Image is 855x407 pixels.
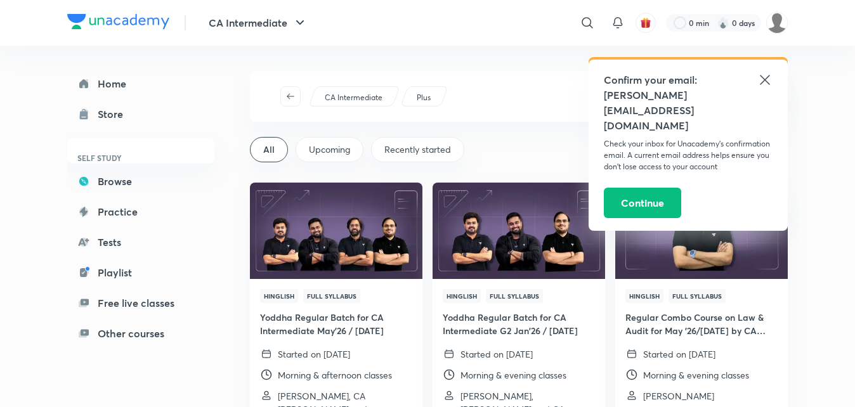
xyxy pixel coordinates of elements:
[260,289,298,303] span: Hinglish
[67,229,214,255] a: Tests
[766,12,788,34] img: nidhi
[643,389,714,403] p: Ankit Oberoi
[604,138,773,172] p: Check your inbox for Unacademy’s confirmation email. A current email address helps ensure you don...
[415,92,433,103] a: Plus
[643,347,715,361] p: Started on [DATE]
[67,290,214,316] a: Free live classes
[67,169,214,194] a: Browse
[604,72,773,87] h5: Confirm your email:
[67,14,169,29] img: Company Logo
[263,143,275,156] span: All
[486,289,543,303] span: Full Syllabus
[67,14,169,32] a: Company Logo
[636,13,656,33] button: avatar
[201,10,315,36] button: CA Intermediate
[260,311,412,337] h4: Yoddha Regular Batch for CA Intermediate May'26 / [DATE]
[323,92,385,103] a: CA Intermediate
[460,368,566,382] p: Morning & evening classes
[431,181,606,280] img: Thumbnail
[384,143,451,156] span: Recently started
[460,347,533,361] p: Started on [DATE]
[67,321,214,346] a: Other courses
[604,87,773,133] h5: [PERSON_NAME][EMAIL_ADDRESS][DOMAIN_NAME]
[67,71,214,96] a: Home
[67,147,214,169] h6: SELF STUDY
[643,368,749,382] p: Morning & evening classes
[625,289,663,303] span: Hinglish
[443,311,595,337] h4: Yoddha Regular Batch for CA Intermediate G2 Jan'26 / [DATE]
[604,188,681,218] button: Continue
[278,368,392,382] p: Morning & afternoon classes
[625,311,778,337] h4: Regular Combo Course on Law & Audit for May '26/[DATE] by CA [PERSON_NAME]
[67,199,214,224] a: Practice
[309,143,350,156] span: Upcoming
[443,289,481,303] span: Hinglish
[278,347,350,361] p: Started on [DATE]
[669,289,726,303] span: Full Syllabus
[325,92,382,103] p: CA Intermediate
[248,181,424,280] img: Thumbnail
[640,17,651,29] img: avatar
[303,289,360,303] span: Full Syllabus
[98,107,131,122] div: Store
[67,260,214,285] a: Playlist
[613,181,789,280] img: Thumbnail
[417,92,431,103] p: Plus
[67,101,214,127] a: Store
[717,16,729,29] img: streak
